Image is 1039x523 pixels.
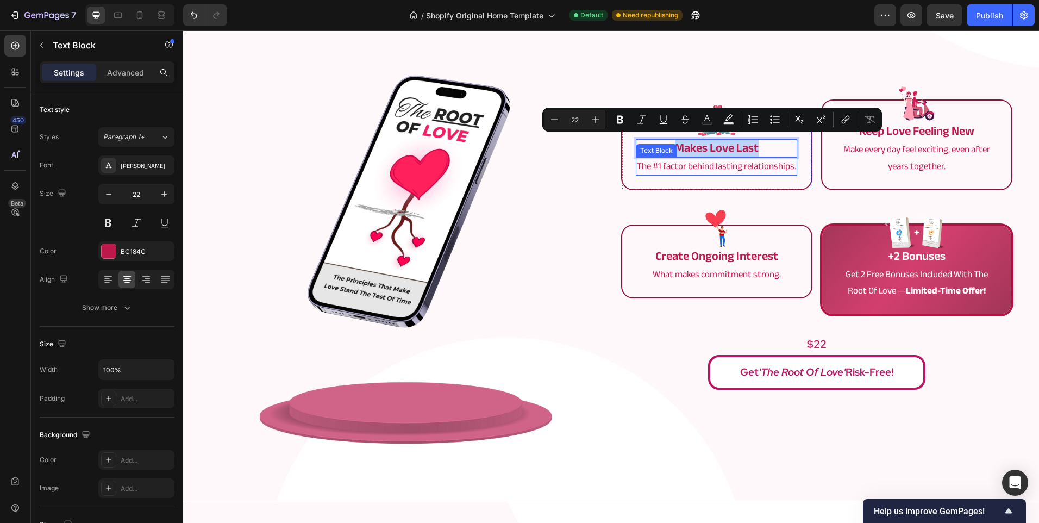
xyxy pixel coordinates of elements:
[40,483,59,493] div: Image
[54,67,84,78] p: Settings
[121,161,172,171] div: [PERSON_NAME]
[455,115,492,125] div: Text Block
[121,456,172,465] div: Add...
[71,9,76,22] p: 7
[454,128,613,145] p: The #1 factor behind lasting relationships.
[121,394,172,404] div: Add...
[121,484,172,494] div: Add...
[99,360,174,379] input: Auto
[470,218,598,234] p: create ongoing interest
[515,179,553,217] img: Content_For_the_root_6_-Photoroom.png
[936,11,954,20] span: Save
[701,184,766,221] img: root_73.png
[715,54,753,92] img: roo_100.png
[453,109,614,127] div: Rich Text Editor. Editing area: main
[723,252,803,269] strong: limited-time offer!
[557,333,710,351] p: Get Risk-Free!
[40,455,57,465] div: Color
[654,111,813,144] p: Make every day feel exciting, even after years together.
[623,10,678,20] span: Need republishing
[454,110,613,126] p: makes love last
[77,8,368,421] img: root_8.png
[107,67,144,78] p: Advanced
[654,218,813,234] p: +2 bonuses
[515,71,553,109] img: root_41.png
[426,10,543,21] span: Shopify Original Home Template
[40,186,68,201] div: Size
[183,30,1039,523] iframe: Design area
[53,39,145,52] p: Text Block
[40,365,58,375] div: Width
[10,116,26,124] div: 450
[40,394,65,403] div: Padding
[40,298,174,317] button: Show more
[40,105,70,115] div: Text style
[575,335,662,348] i: 'The Root of Love'
[82,302,133,313] div: Show more
[421,10,424,21] span: /
[1002,470,1028,496] div: Open Intercom Messenger
[470,236,598,253] p: What makes commitment strong.
[103,132,145,142] span: Paragraph 1*
[40,337,68,352] div: Size
[967,4,1012,26] button: Publish
[8,199,26,208] div: Beta
[183,4,227,26] div: Undo/Redo
[580,10,603,20] span: Default
[654,93,813,109] p: keep love feeling new
[874,505,1015,518] button: Show survey - Help us improve GemPages!
[98,127,174,147] button: Paragraph 1*
[4,4,81,26] button: 7
[40,428,92,443] div: Background
[40,246,57,256] div: Color
[525,325,742,359] button: <p>Get <i>'The Root of Love'</i> Risk-Free!</p>
[40,132,59,142] div: Styles
[927,4,962,26] button: Save
[976,10,1003,21] div: Publish
[542,108,882,132] div: Editor contextual toolbar
[40,160,53,170] div: Font
[121,247,172,257] div: BC184C
[874,506,1002,516] span: Help us improve GemPages!
[40,272,70,287] div: Align
[654,236,813,269] p: get 2 free bonuses included with the root of love —
[440,307,827,321] p: $22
